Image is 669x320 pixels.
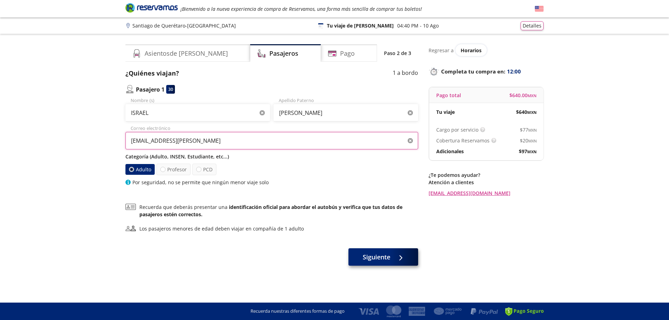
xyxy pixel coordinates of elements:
[132,179,269,186] p: Por seguridad, no se permite que ningún menor viaje solo
[507,68,521,76] span: 12:00
[436,148,464,155] p: Adicionales
[521,21,544,30] button: Detalles
[429,179,544,186] p: Atención a clientes
[363,252,390,262] span: Siguiente
[429,67,544,76] p: Completa tu compra en :
[125,2,178,13] i: Brand Logo
[528,138,537,143] small: MXN
[461,47,482,54] span: Horarios
[436,126,478,133] p: Cargo por servicio
[274,104,418,122] input: Apellido Paterno
[520,137,537,144] span: $ 20
[520,126,537,133] span: $ 77
[136,85,164,94] p: Pasajero 1
[429,47,454,54] p: Regresar a
[384,49,411,57] p: Paso 2 de 3
[269,49,298,58] h4: Pasajeros
[166,85,175,94] div: 30
[125,104,270,122] input: Nombre (s)
[251,308,345,315] p: Recuerda nuestras diferentes formas de pago
[528,93,537,98] small: MXN
[156,164,191,175] label: Profesor
[145,49,228,58] h4: Asientos de [PERSON_NAME]
[535,5,544,13] button: English
[139,204,402,218] b: identificación oficial para abordar el autobús y verifica que tus datos de pasajeros estén correc...
[519,148,537,155] span: $ 97
[397,22,439,29] p: 04:40 PM - 10 Ago
[509,92,537,99] span: $ 640.00
[340,49,355,58] h4: Pago
[132,22,236,29] p: Santiago de Querétaro - [GEOGRAPHIC_DATA]
[125,132,418,149] input: Correo electrónico
[429,189,544,197] a: [EMAIL_ADDRESS][DOMAIN_NAME]
[139,203,418,218] p: Recuerda que deberás presentar una
[125,153,418,160] p: Categoría (Adulto, INSEN, Estudiante, etc...)
[393,69,418,78] p: 1 a bordo
[429,171,544,179] p: ¿Te podemos ayudar?
[436,137,490,144] p: Cobertura Reservamos
[192,164,216,175] label: PCD
[436,108,455,116] p: Tu viaje
[125,2,178,15] a: Brand Logo
[527,110,537,115] small: MXN
[125,69,179,78] p: ¿Quiénes viajan?
[429,44,544,56] div: Regresar a ver horarios
[348,248,418,266] button: Siguiente
[139,225,304,232] div: Los pasajeros menores de edad deben viajar en compañía de 1 adulto
[528,127,537,133] small: MXN
[327,22,394,29] p: Tu viaje de [PERSON_NAME]
[436,92,461,99] p: Pago total
[527,149,537,154] small: MXN
[516,108,537,116] span: $ 640
[180,6,422,12] em: ¡Bienvenido a la nueva experiencia de compra de Reservamos, una forma más sencilla de comprar tus...
[125,164,155,175] label: Adulto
